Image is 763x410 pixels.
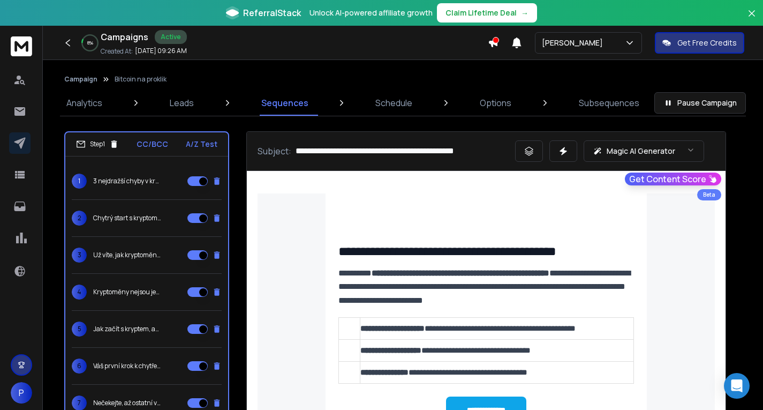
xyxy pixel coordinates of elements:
button: Magic AI Generator [584,140,704,162]
p: Jak začít s kryptem, aniž byste ztratili ⏳ [93,325,162,333]
p: Váš první krok k chytřejším investicím [93,362,162,370]
p: A/Z Test [186,139,217,150]
span: ReferralStack [243,6,301,19]
span: 6 [72,359,87,374]
a: Sequences [255,90,315,116]
span: 1 [72,174,87,189]
p: [DATE] 09:26 AM [135,47,187,55]
p: Options [480,96,511,109]
span: → [521,8,528,18]
div: Beta [697,189,721,200]
button: Pause Campaign [654,92,746,114]
p: Schedule [375,96,412,109]
p: Už víte, jak kryptoměny změní rok 2025? [93,251,162,259]
button: P [11,382,32,404]
span: 3 [72,248,87,263]
button: Get Content Score [625,173,721,185]
button: Get Free Credits [655,32,744,54]
button: Campaign [64,75,97,84]
p: Bitcoin na proklik [115,75,167,84]
p: 3 nejdražší chyby v kryptu (a jak se jim vyhnout) [93,177,162,185]
div: Active [155,30,187,44]
p: Magic AI Generator [607,146,675,156]
p: 8 % [87,40,93,46]
p: Analytics [66,96,102,109]
p: Chytrý start s kryptoměnami [93,214,162,222]
p: Sequences [261,96,308,109]
p: Created At: [101,47,133,56]
p: Subsequences [579,96,639,109]
button: Claim Lifetime Deal→ [437,3,537,23]
button: Close banner [745,6,759,32]
span: 2 [72,211,87,226]
p: Leads [170,96,194,109]
a: Options [473,90,518,116]
h1: Campaigns [101,31,148,43]
p: CC/BCC [137,139,168,150]
a: Leads [163,90,200,116]
a: Schedule [369,90,419,116]
p: Get Free Credits [677,38,737,48]
p: Nečekejte, až ostatní vydělají na kryptu [93,399,162,407]
p: Kryptoměny nejsou jen pro experty [93,288,162,296]
a: Subsequences [572,90,646,116]
p: Unlock AI-powered affiliate growth [309,8,433,18]
span: 4 [72,285,87,300]
p: [PERSON_NAME] [542,38,607,48]
div: Open Intercom Messenger [724,373,750,399]
div: Step 1 [76,139,119,149]
span: 5 [72,322,87,337]
p: Subject: [258,145,291,158]
a: Analytics [60,90,109,116]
